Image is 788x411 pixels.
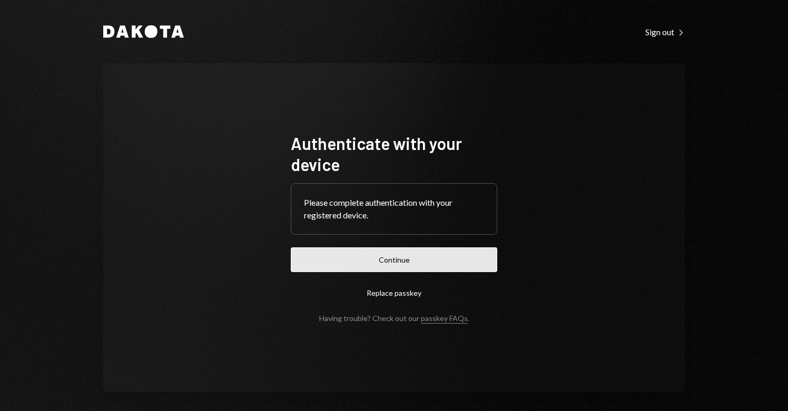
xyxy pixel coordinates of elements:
button: Replace passkey [291,280,497,305]
a: Sign out [645,26,685,37]
div: Having trouble? Check out our . [319,314,469,323]
h1: Authenticate with your device [291,133,497,175]
div: Sign out [645,27,685,37]
button: Continue [291,247,497,272]
a: passkey FAQs [421,314,468,324]
div: Please complete authentication with your registered device. [304,196,484,222]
